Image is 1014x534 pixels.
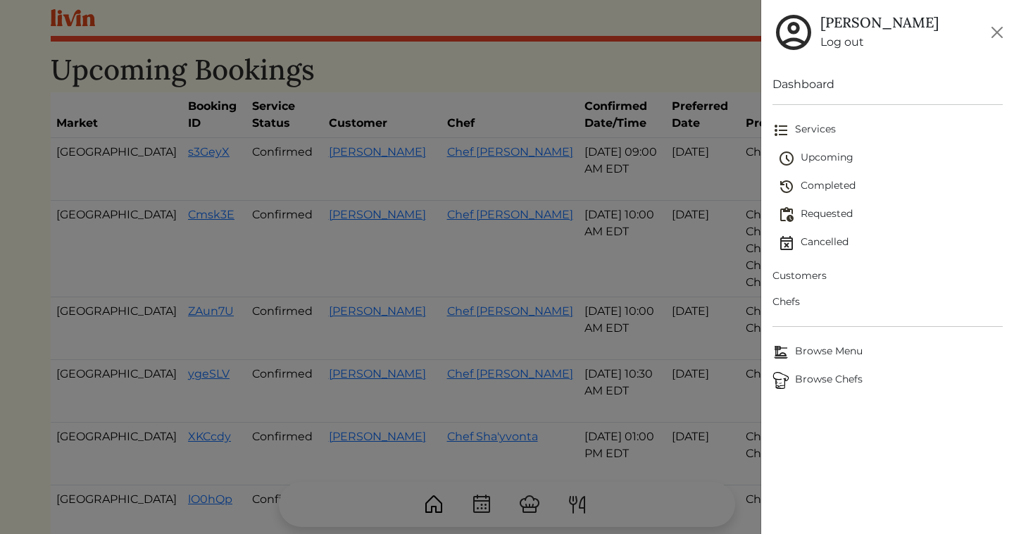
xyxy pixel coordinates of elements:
a: Cancelled [778,229,1003,257]
span: Browse Menu [772,344,1003,361]
a: Customers [772,263,1003,289]
a: Services [772,116,1003,144]
a: Chefs [772,289,1003,315]
a: Requested [778,201,1003,229]
img: format_list_bulleted-ebc7f0161ee23162107b508e562e81cd567eeab2455044221954b09d19068e74.svg [772,122,789,139]
img: schedule-fa401ccd6b27cf58db24c3bb5584b27dcd8bd24ae666a918e1c6b4ae8c451a22.svg [778,150,795,167]
span: Upcoming [778,150,1003,167]
span: Cancelled [778,235,1003,252]
a: Completed [778,173,1003,201]
span: Completed [778,178,1003,195]
button: Close [986,21,1008,44]
img: history-2b446bceb7e0f53b931186bf4c1776ac458fe31ad3b688388ec82af02103cd45.svg [778,178,795,195]
h5: [PERSON_NAME] [820,14,939,31]
span: Requested [778,206,1003,223]
a: Dashboard [772,76,1003,93]
a: ChefsBrowse Chefs [772,366,1003,395]
img: Browse Menu [772,344,789,361]
span: Customers [772,268,1003,283]
img: Browse Chefs [772,372,789,389]
img: user_account-e6e16d2ec92f44fc35f99ef0dc9cddf60790bfa021a6ecb1c896eb5d2907b31c.svg [772,11,815,54]
span: Services [772,122,1003,139]
span: Chefs [772,294,1003,309]
img: event_cancelled-67e280bd0a9e072c26133efab016668ee6d7272ad66fa3c7eb58af48b074a3a4.svg [778,235,795,252]
a: Log out [820,34,939,51]
a: Browse MenuBrowse Menu [772,338,1003,366]
img: pending_actions-fd19ce2ea80609cc4d7bbea353f93e2f363e46d0f816104e4e0650fdd7f915cf.svg [778,206,795,223]
a: Upcoming [778,144,1003,173]
span: Browse Chefs [772,372,1003,389]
